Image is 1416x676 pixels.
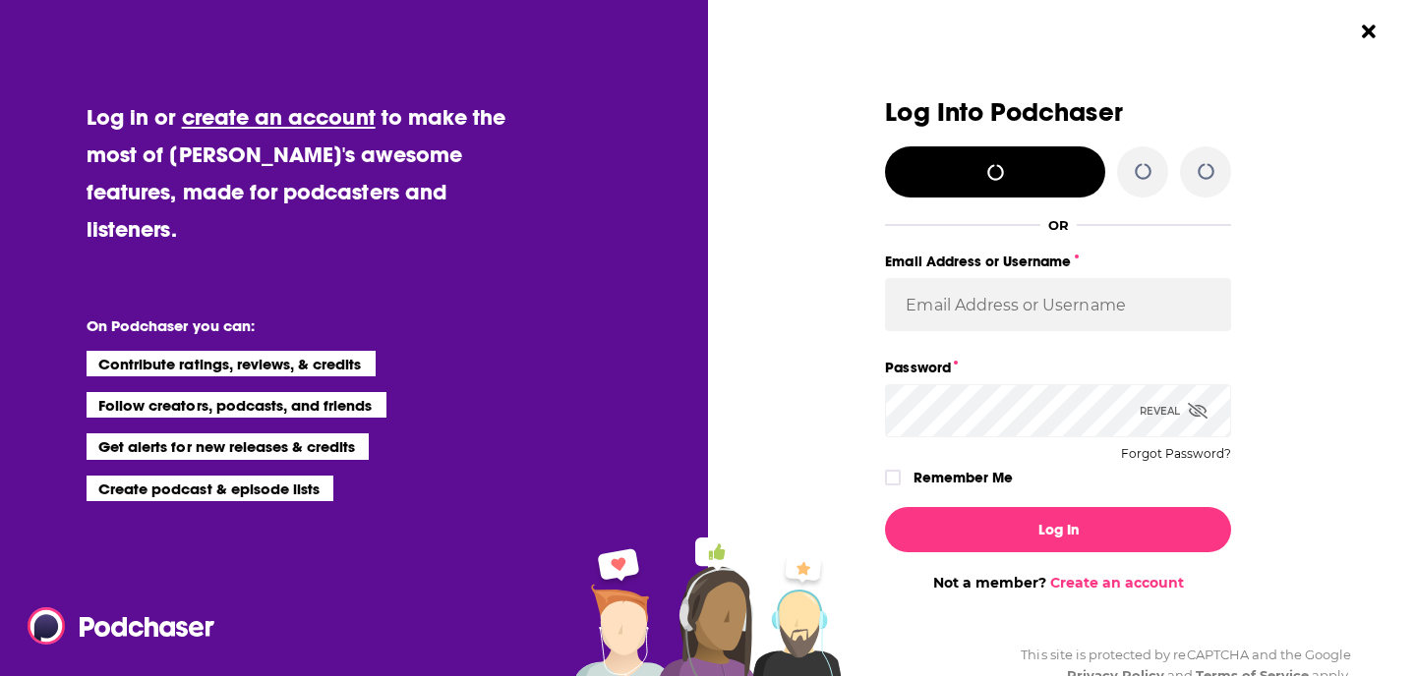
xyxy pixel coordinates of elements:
[87,433,369,459] li: Get alerts for new releases & credits
[182,103,376,131] a: create an account
[87,392,386,418] li: Follow creators, podcasts, and friends
[87,351,376,376] li: Contribute ratings, reviews, & credits
[885,278,1231,331] input: Email Address or Username
[28,607,201,645] a: Podchaser - Follow, Share and Rate Podcasts
[87,476,333,501] li: Create podcast & episode lists
[885,355,1231,380] label: Password
[1050,574,1184,591] a: Create an account
[28,607,216,645] img: Podchaser - Follow, Share and Rate Podcasts
[1121,447,1231,461] button: Forgot Password?
[1350,13,1387,50] button: Close Button
[885,98,1231,127] h3: Log Into Podchaser
[87,316,480,335] li: On Podchaser you can:
[885,507,1231,552] button: Log In
[885,574,1231,591] div: Not a member?
[914,465,1013,490] label: Remember Me
[885,249,1231,274] label: Email Address or Username
[1048,217,1069,233] div: OR
[1140,384,1208,437] div: Reveal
